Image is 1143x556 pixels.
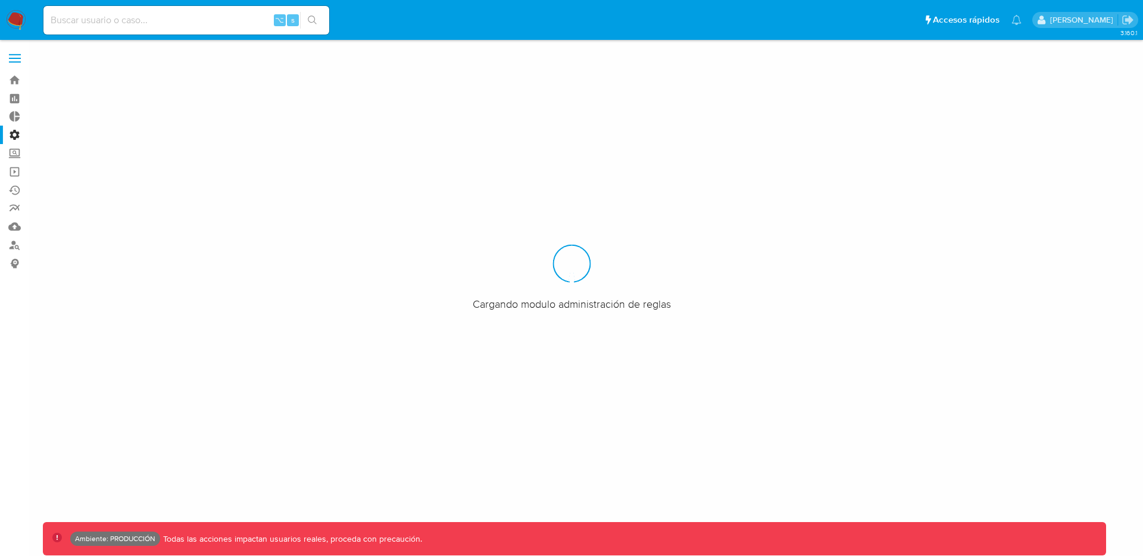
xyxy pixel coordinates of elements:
p: david.campana@mercadolibre.com [1050,14,1117,26]
span: Cargando modulo administración de reglas [473,297,671,311]
input: Buscar usuario o caso... [43,13,329,28]
a: Salir [1122,14,1134,26]
span: s [291,14,295,26]
button: search-icon [300,12,324,29]
a: Notificaciones [1011,15,1022,25]
p: Todas las acciones impactan usuarios reales, proceda con precaución. [160,533,422,545]
span: ⌥ [275,14,284,26]
span: Accesos rápidos [933,14,1000,26]
p: Ambiente: PRODUCCIÓN [75,536,155,541]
